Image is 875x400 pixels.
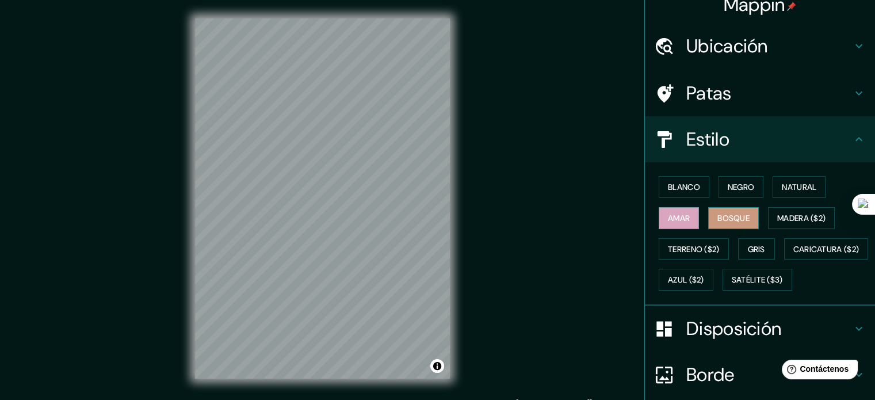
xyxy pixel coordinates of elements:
font: Caricatura ($2) [793,244,859,254]
div: Ubicación [645,23,875,69]
button: Amar [659,207,699,229]
font: Patas [686,81,732,105]
font: Borde [686,363,735,387]
font: Azul ($2) [668,275,704,285]
div: Borde [645,352,875,398]
button: Bosque [708,207,759,229]
font: Natural [782,182,816,192]
font: Terreno ($2) [668,244,720,254]
canvas: Mapa [195,18,450,379]
button: Madera ($2) [768,207,835,229]
button: Terreno ($2) [659,238,729,260]
font: Disposición [686,317,781,341]
font: Madera ($2) [777,213,826,223]
font: Negro [728,182,755,192]
font: Satélite ($3) [732,275,783,285]
div: Estilo [645,116,875,162]
font: Gris [748,244,765,254]
font: Estilo [686,127,729,151]
font: Blanco [668,182,700,192]
div: Patas [645,70,875,116]
button: Azul ($2) [659,269,713,291]
font: Amar [668,213,690,223]
div: Disposición [645,306,875,352]
button: Blanco [659,176,709,198]
button: Natural [773,176,826,198]
iframe: Lanzador de widgets de ayuda [773,355,862,387]
button: Negro [719,176,764,198]
font: Ubicación [686,34,768,58]
img: pin-icon.png [787,2,796,11]
button: Caricatura ($2) [784,238,869,260]
font: Bosque [717,213,750,223]
button: Satélite ($3) [723,269,792,291]
button: Gris [738,238,775,260]
button: Activar o desactivar atribución [430,359,444,373]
